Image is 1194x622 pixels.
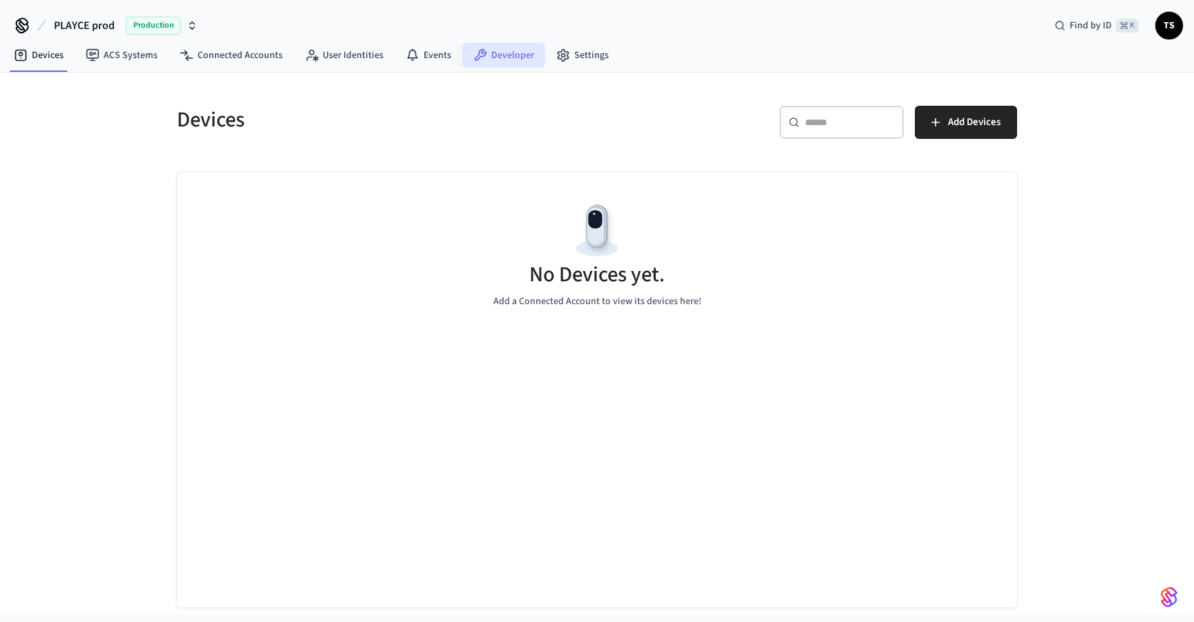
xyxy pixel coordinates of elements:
[1043,13,1150,38] div: Find by ID⌘ K
[395,43,462,68] a: Events
[294,43,395,68] a: User Identities
[1155,12,1183,39] button: TS
[462,43,545,68] a: Developer
[54,17,115,34] span: PLAYCE prod
[169,43,294,68] a: Connected Accounts
[1070,19,1112,32] span: Find by ID
[75,43,169,68] a: ACS Systems
[1116,19,1139,32] span: ⌘ K
[1157,13,1182,38] span: TS
[545,43,620,68] a: Settings
[566,200,628,262] img: Devices Empty State
[493,294,701,309] p: Add a Connected Account to view its devices here!
[529,261,665,289] h5: No Devices yet.
[177,106,589,134] h5: Devices
[1161,586,1177,608] img: SeamLogoGradient.69752ec5.svg
[3,43,75,68] a: Devices
[948,113,1001,131] span: Add Devices
[915,106,1017,139] button: Add Devices
[126,17,181,35] span: Production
